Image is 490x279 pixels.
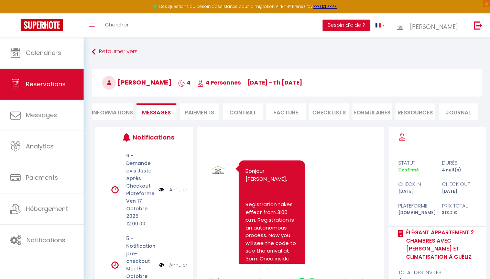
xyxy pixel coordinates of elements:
[208,159,228,179] img: 17394311024676.png
[92,46,482,58] a: Retourner vers
[437,180,481,188] div: check out
[133,130,170,145] h3: Notifications
[26,173,58,182] span: Paiements
[26,236,65,244] span: Notifications
[26,111,57,119] span: Messages
[26,80,66,88] span: Réservations
[439,103,479,120] li: Journal
[437,210,481,216] div: 313.2 €
[102,78,172,87] span: [PERSON_NAME]
[394,210,437,216] div: [DOMAIN_NAME]
[105,21,129,28] span: Chercher
[395,20,405,34] img: ...
[437,188,481,195] div: [DATE]
[398,167,419,173] span: Confirmé
[398,268,477,277] div: total des invités
[246,167,298,183] p: Bonjour [PERSON_NAME],
[126,152,154,197] p: 6 - Demande avis Juste Après Checkout Plateforme
[266,103,306,120] li: Facture
[313,3,337,9] a: >>> ICI <<<<
[394,180,437,188] div: check in
[394,159,437,167] div: statut
[26,48,61,57] span: Calendriers
[169,186,187,193] a: Annuler
[197,79,241,87] span: 4 Personnes
[394,202,437,210] div: Plateforme
[390,13,467,37] a: ... [PERSON_NAME]
[247,79,302,87] span: [DATE] - Th [DATE]
[169,261,187,269] a: Annuler
[474,21,482,30] img: logout
[159,186,164,193] img: NO IMAGE
[352,103,392,120] li: FORMULAIRES
[180,103,220,120] li: Paiements
[126,235,154,265] p: 5 - Notification pre-checkout
[142,109,171,116] span: Messages
[437,202,481,210] div: Prix total
[126,197,154,227] p: Ven 17 Octobre 2025 12:00:00
[21,19,63,31] img: Super Booking
[395,103,435,120] li: Ressources
[100,13,134,37] a: Chercher
[223,103,263,120] li: Contrat
[26,204,68,213] span: Hébergement
[309,103,349,120] li: CHECKLISTS
[92,103,133,120] li: Informations
[26,142,54,150] span: Analytics
[323,20,370,31] button: Besoin d'aide ?
[437,167,481,174] div: 4 nuit(s)
[437,159,481,167] div: durée
[410,22,458,31] span: [PERSON_NAME]
[394,188,437,195] div: [DATE]
[159,261,164,269] img: NO IMAGE
[404,228,477,261] a: Élégant Appartement 2 Chambres avec [PERSON_NAME] et Climatisation à Guéliz
[178,79,190,87] span: 4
